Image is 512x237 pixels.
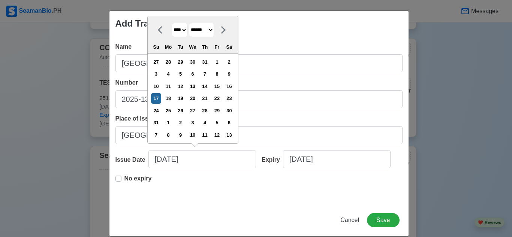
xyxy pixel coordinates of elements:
span: Name [115,43,132,50]
input: Ex: Cebu City [115,126,403,144]
span: Cancel [340,217,359,223]
div: Choose Thursday, September 4th, 2025 [200,118,210,128]
button: Save [367,213,399,227]
div: Choose Wednesday, August 6th, 2025 [187,69,198,79]
div: Mo [163,42,173,52]
div: Choose Thursday, August 7th, 2025 [200,69,210,79]
div: Choose Thursday, August 21st, 2025 [200,93,210,103]
div: Choose Wednesday, August 20th, 2025 [187,93,198,103]
div: Sa [224,42,234,52]
div: Choose Monday, August 18th, 2025 [163,93,173,103]
span: Number [115,79,138,86]
div: Choose Wednesday, July 30th, 2025 [187,57,198,67]
div: Choose Tuesday, September 2nd, 2025 [175,118,186,128]
div: Choose Friday, August 29th, 2025 [212,106,222,116]
div: Choose Thursday, August 28th, 2025 [200,106,210,116]
div: Choose Tuesday, August 19th, 2025 [175,93,186,103]
div: Choose Tuesday, September 9th, 2025 [175,130,186,140]
div: Choose Thursday, August 14th, 2025 [200,81,210,91]
div: Su [151,42,161,52]
div: Choose Thursday, July 31st, 2025 [200,57,210,67]
input: Ex: COP1234567890W or NA [115,90,403,108]
div: Choose Saturday, August 16th, 2025 [224,81,234,91]
div: Choose Saturday, August 30th, 2025 [224,106,234,116]
div: Choose Monday, July 28th, 2025 [163,57,173,67]
div: Choose Friday, August 15th, 2025 [212,81,222,91]
div: Choose Sunday, August 10th, 2025 [151,81,161,91]
div: Choose Sunday, August 17th, 2025 [151,93,161,103]
div: Choose Monday, September 1st, 2025 [163,118,173,128]
div: Choose Tuesday, August 26th, 2025 [175,106,186,116]
div: Fr [212,42,222,52]
div: Choose Saturday, September 13th, 2025 [224,130,234,140]
div: Choose Friday, September 12th, 2025 [212,130,222,140]
div: Expiry [262,155,283,164]
div: Choose Wednesday, August 13th, 2025 [187,81,198,91]
div: Choose Wednesday, September 10th, 2025 [187,130,198,140]
div: Choose Friday, August 8th, 2025 [212,69,222,79]
div: Choose Monday, August 11th, 2025 [163,81,173,91]
div: Issue Date [115,155,148,164]
div: Choose Sunday, September 7th, 2025 [151,130,161,140]
div: Choose Monday, September 8th, 2025 [163,130,173,140]
div: Tu [175,42,186,52]
div: Choose Wednesday, September 3rd, 2025 [187,118,198,128]
div: Choose Friday, September 5th, 2025 [212,118,222,128]
button: Cancel [335,213,364,227]
div: Choose Thursday, September 11th, 2025 [200,130,210,140]
div: We [187,42,198,52]
div: Choose Saturday, August 9th, 2025 [224,69,234,79]
div: Choose Friday, August 22nd, 2025 [212,93,222,103]
div: Choose Wednesday, August 27th, 2025 [187,106,198,116]
span: Place of Issue [115,115,156,122]
div: Choose Sunday, August 24th, 2025 [151,106,161,116]
p: No expiry [124,174,152,183]
div: Th [200,42,210,52]
div: Choose Sunday, July 27th, 2025 [151,57,161,67]
div: Choose Sunday, August 31st, 2025 [151,118,161,128]
div: month 2025-08 [150,56,235,141]
div: Choose Saturday, August 2nd, 2025 [224,57,234,67]
div: Choose Saturday, August 23rd, 2025 [224,93,234,103]
div: Choose Tuesday, August 5th, 2025 [175,69,186,79]
div: Add Training/Certificate [115,17,217,30]
input: Ex: COP Medical First Aid (VI/4) [115,54,403,72]
div: Choose Tuesday, August 12th, 2025 [175,81,186,91]
div: Choose Monday, August 25th, 2025 [163,106,173,116]
div: Choose Monday, August 4th, 2025 [163,69,173,79]
div: Choose Tuesday, July 29th, 2025 [175,57,186,67]
div: Choose Friday, August 1st, 2025 [212,57,222,67]
div: Choose Saturday, September 6th, 2025 [224,118,234,128]
div: Choose Sunday, August 3rd, 2025 [151,69,161,79]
